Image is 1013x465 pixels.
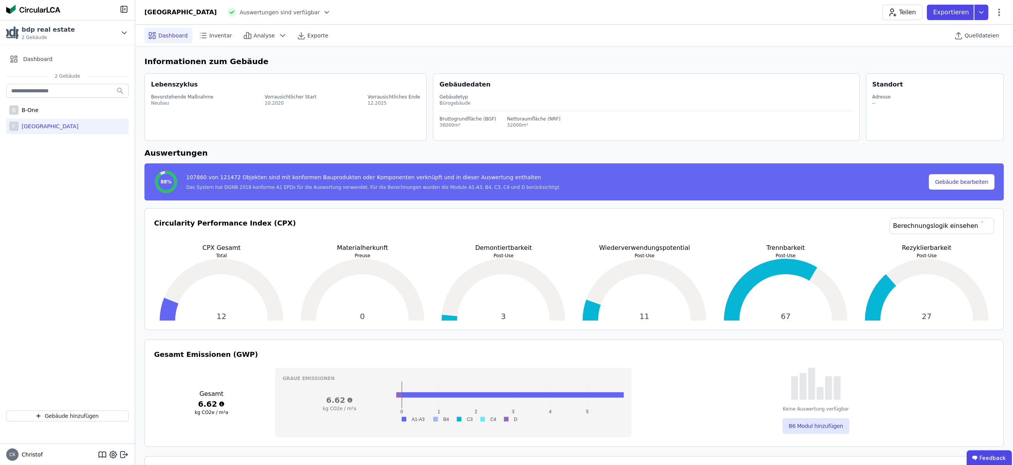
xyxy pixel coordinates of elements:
div: B [9,105,19,115]
span: Christof [19,451,43,458]
span: Dashboard [158,32,188,39]
h3: 6.62 [283,395,396,406]
div: 10.2020 [265,100,316,106]
p: Post-Use [718,253,853,259]
h3: 6.62 [154,399,269,409]
h3: Graue Emissionen [283,375,624,382]
div: bdp real estate [22,25,75,34]
div: B-One [19,106,39,114]
a: Berechnungslogik einsehen [889,218,994,234]
span: Auswertungen sind verfügbar [239,8,320,16]
span: 2 Gebäude [22,34,75,41]
p: Materialherkunft [295,243,430,253]
span: 2 Gebäude [47,73,88,79]
img: empty-state [791,368,841,400]
button: Gebäude bearbeiten [929,174,994,190]
div: Bürogebäude [439,100,853,106]
div: 107860 von 121472 Objekten sind mit konformen Bauprodukten oder Komponenten verknüpft und in dies... [186,173,561,184]
span: Dashboard [23,55,53,63]
p: Rezyklierbarkeit [859,243,994,253]
div: Keine Auswertung verfügbar [783,406,849,412]
div: Bevorstehende Maßnahme [151,94,214,100]
p: CPX Gesamt [154,243,289,253]
button: Teilen [882,5,922,20]
div: Lebenszyklus [151,80,198,89]
span: 88% [161,179,172,185]
h3: Gesamt Emissionen (GWP) [154,349,994,360]
div: Gebäudetyp [439,94,853,100]
button: Gebäude hinzufügen [6,411,129,421]
div: 12.2025 [368,100,420,106]
h3: Circularity Performance Index (CPX) [154,218,296,243]
span: Quelldateien [965,32,999,39]
p: Wiederverwendungspotential [577,243,712,253]
span: CK [9,452,15,457]
p: Post-Use [859,253,994,259]
span: Inventar [209,32,232,39]
h6: Auswertungen [144,147,1004,159]
img: bdp real estate [6,27,19,39]
button: B6 Modul hinzufügen [782,418,849,434]
p: Trennbarkeit [718,243,853,253]
h3: kg CO2e / m²a [154,409,269,416]
p: Total [154,253,289,259]
h6: Informationen zum Gebäude [144,56,1004,67]
div: Gebäudedaten [439,80,859,89]
p: Post-Use [436,253,571,259]
h3: Gesamt [154,389,269,399]
span: Analyse [254,32,275,39]
div: Bruttogrundfläche (BGF) [439,116,496,122]
span: Exporte [307,32,328,39]
div: [GEOGRAPHIC_DATA] [144,8,217,17]
div: Vorrausichtlicher Start [265,94,316,100]
p: Exportieren [933,8,971,17]
div: 36000m² [439,122,496,128]
div: Adresse [872,94,891,100]
div: Neubau [151,100,214,106]
div: [GEOGRAPHIC_DATA] [19,122,78,130]
div: Standort [872,80,903,89]
div: -- [872,100,891,106]
img: Concular [6,5,60,14]
div: Das System hat DGNB 2018 konforme A1 EPDs für die Auswertung verwendet. Für die Berechnungen wurd... [186,184,561,190]
h3: kg CO2e / m²a [283,406,396,412]
p: Post-Use [577,253,712,259]
div: Vorrausichtliches Ende [368,94,420,100]
p: Preuse [295,253,430,259]
div: F [9,122,19,131]
div: 32000m² [507,122,561,128]
p: Demontiertbarkeit [436,243,571,253]
div: Nettoraumfläche (NRF) [507,116,561,122]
